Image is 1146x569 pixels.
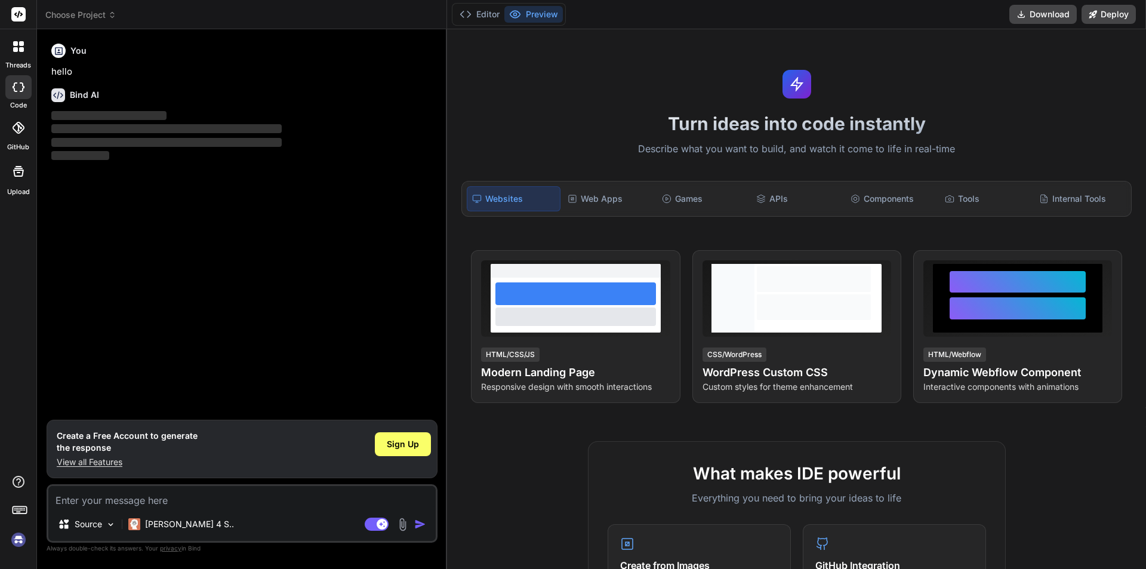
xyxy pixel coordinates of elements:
span: Sign Up [387,438,419,450]
label: GitHub [7,142,29,152]
button: Preview [504,6,563,23]
div: HTML/Webflow [923,347,986,362]
span: ‌ [51,138,282,147]
h4: WordPress Custom CSS [703,364,891,381]
p: [PERSON_NAME] 4 S.. [145,518,234,530]
h4: Modern Landing Page [481,364,670,381]
button: Deploy [1082,5,1136,24]
p: Always double-check its answers. Your in Bind [47,543,438,554]
span: ‌ [51,124,282,133]
button: Editor [455,6,504,23]
div: Internal Tools [1034,186,1126,211]
label: code [10,100,27,110]
img: icon [414,518,426,530]
h6: You [70,45,87,57]
p: Interactive components with animations [923,381,1112,393]
div: Components [846,186,938,211]
p: Custom styles for theme enhancement [703,381,891,393]
div: CSS/WordPress [703,347,766,362]
label: threads [5,60,31,70]
p: Source [75,518,102,530]
h1: Turn ideas into code instantly [454,113,1139,134]
h1: Create a Free Account to generate the response [57,430,198,454]
h4: Dynamic Webflow Component [923,364,1112,381]
div: HTML/CSS/JS [481,347,540,362]
div: Websites [467,186,560,211]
img: attachment [396,518,409,531]
h6: Bind AI [70,89,99,101]
p: Responsive design with smooth interactions [481,381,670,393]
span: Choose Project [45,9,116,21]
p: hello [51,65,435,79]
img: signin [8,530,29,550]
span: ‌ [51,151,109,160]
div: APIs [751,186,843,211]
span: ‌ [51,111,167,120]
img: Pick Models [106,519,116,530]
label: Upload [7,187,30,197]
div: Games [657,186,749,211]
div: Tools [940,186,1032,211]
h2: What makes IDE powerful [608,461,986,486]
p: View all Features [57,456,198,468]
span: privacy [160,545,181,552]
p: Describe what you want to build, and watch it come to life in real-time [454,142,1139,157]
div: Web Apps [563,186,655,211]
img: Claude 4 Sonnet [128,518,140,530]
p: Everything you need to bring your ideas to life [608,491,986,505]
button: Download [1009,5,1077,24]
